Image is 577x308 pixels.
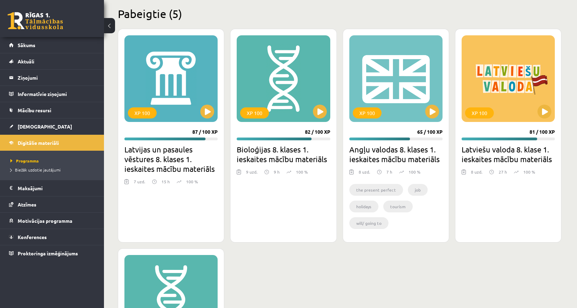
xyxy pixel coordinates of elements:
a: Motivācijas programma [9,213,95,229]
span: Proktoringa izmēģinājums [18,250,78,256]
a: Ziņojumi [9,70,95,86]
span: Digitālie materiāli [18,140,59,146]
p: 100 % [523,169,535,175]
div: XP 100 [128,107,157,118]
a: Maksājumi [9,180,95,196]
a: Konferences [9,229,95,245]
a: Atzīmes [9,196,95,212]
legend: Ziņojumi [18,70,95,86]
a: Aktuāli [9,53,95,69]
span: Programma [10,158,39,164]
div: 9 uzd. [246,169,257,179]
span: Motivācijas programma [18,218,72,224]
a: Programma [10,158,97,164]
span: Konferences [18,234,47,240]
span: Biežāk uzdotie jautājumi [10,167,61,173]
p: 100 % [409,169,420,175]
span: [DEMOGRAPHIC_DATA] [18,123,72,130]
div: 8 uzd. [471,169,482,179]
span: Mācību resursi [18,107,51,113]
h2: Bioloģijas 8. klases 1. ieskaites mācību materiāls [237,144,330,164]
a: Sākums [9,37,95,53]
h2: Latvijas un pasaules vēstures 8. klases 1. ieskaites mācību materiāls [124,144,218,174]
div: XP 100 [465,107,494,118]
p: 100 % [186,178,198,185]
h2: Angļu valodas 8. klases 1. ieskaites mācību materiāls [349,144,443,164]
p: 9 h [274,169,280,175]
a: [DEMOGRAPHIC_DATA] [9,118,95,134]
li: tourism [383,201,413,212]
a: Biežāk uzdotie jautājumi [10,167,97,173]
a: Proktoringa izmēģinājums [9,245,95,261]
p: 27 h [499,169,507,175]
span: Atzīmes [18,201,36,208]
a: Digitālie materiāli [9,135,95,151]
span: Aktuāli [18,58,34,64]
li: the present perfect [349,184,403,196]
legend: Maksājumi [18,180,95,196]
div: 8 uzd. [359,169,370,179]
h2: Latviešu valoda 8. klase 1. ieskaites mācību materiāls [462,144,555,164]
span: Sākums [18,42,35,48]
legend: Informatīvie ziņojumi [18,86,95,102]
li: job [408,184,428,196]
div: XP 100 [353,107,382,118]
a: Informatīvie ziņojumi [9,86,95,102]
p: 100 % [296,169,308,175]
a: Mācību resursi [9,102,95,118]
a: Rīgas 1. Tālmācības vidusskola [8,12,63,29]
p: 15 h [161,178,170,185]
h2: Pabeigtie (5) [118,7,561,20]
div: XP 100 [240,107,269,118]
p: 7 h [386,169,392,175]
div: 7 uzd. [134,178,145,189]
li: holidays [349,201,378,212]
li: will/ going to [349,217,388,229]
